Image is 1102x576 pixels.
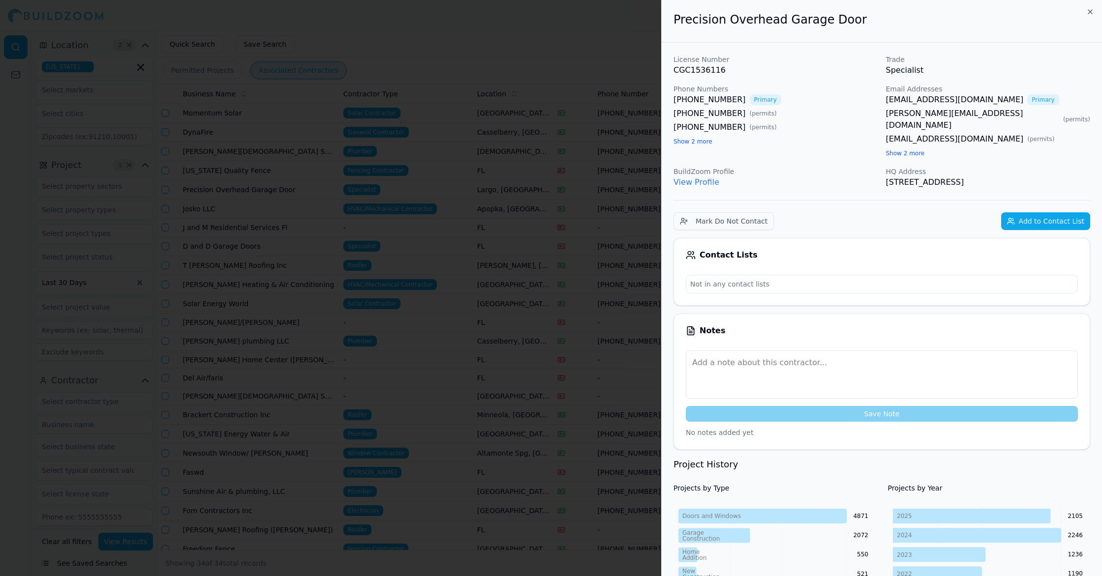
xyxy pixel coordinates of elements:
[1001,212,1090,230] button: Add to Contact List
[673,121,746,133] a: [PHONE_NUMBER]
[897,532,912,539] tspan: 2024
[686,250,1078,260] div: Contact Lists
[897,551,912,558] tspan: 2023
[673,64,878,76] p: CGC1536116
[886,94,1024,106] a: [EMAIL_ADDRESS][DOMAIN_NAME]
[673,108,746,119] a: [PHONE_NUMBER]
[886,108,1059,131] a: [PERSON_NAME][EMAIL_ADDRESS][DOMAIN_NAME]
[857,551,868,558] text: 550
[673,84,878,94] p: Phone Numbers
[673,177,719,187] a: View Profile
[853,532,868,539] text: 2072
[682,548,700,555] tspan: Home
[673,94,746,106] a: [PHONE_NUMBER]
[673,483,876,493] h4: Projects by Type
[686,275,1077,293] p: Not in any contact lists
[686,428,1078,437] p: No notes added yet
[682,535,720,542] tspan: Construction
[750,94,781,105] span: Primary
[886,167,1091,176] p: HQ Address
[673,12,1090,28] h2: Precision Overhead Garage Door
[682,554,707,561] tspan: Addition
[886,55,1091,64] p: Trade
[1027,94,1059,105] span: Primary
[1068,513,1083,519] text: 2105
[897,513,912,519] tspan: 2025
[1068,551,1083,558] text: 1236
[853,513,868,519] text: 4871
[886,149,925,157] button: Show 2 more
[682,568,695,575] tspan: New
[673,138,712,145] button: Show 2 more
[886,133,1024,145] a: [EMAIL_ADDRESS][DOMAIN_NAME]
[888,483,1091,493] h4: Projects by Year
[1027,135,1054,143] span: ( permits )
[750,110,777,117] span: ( permits )
[682,513,741,519] tspan: Doors and Windows
[886,84,1091,94] p: Email Addresses
[673,167,878,176] p: BuildZoom Profile
[682,529,704,536] tspan: Garage
[750,123,777,131] span: ( permits )
[673,458,1090,471] h3: Project History
[686,326,1078,336] div: Notes
[1063,115,1090,123] span: ( permits )
[673,212,774,230] button: Mark Do Not Contact
[886,64,1091,76] p: Specialist
[886,176,1091,188] p: [STREET_ADDRESS]
[673,55,878,64] p: License Number
[1068,532,1083,539] text: 2246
